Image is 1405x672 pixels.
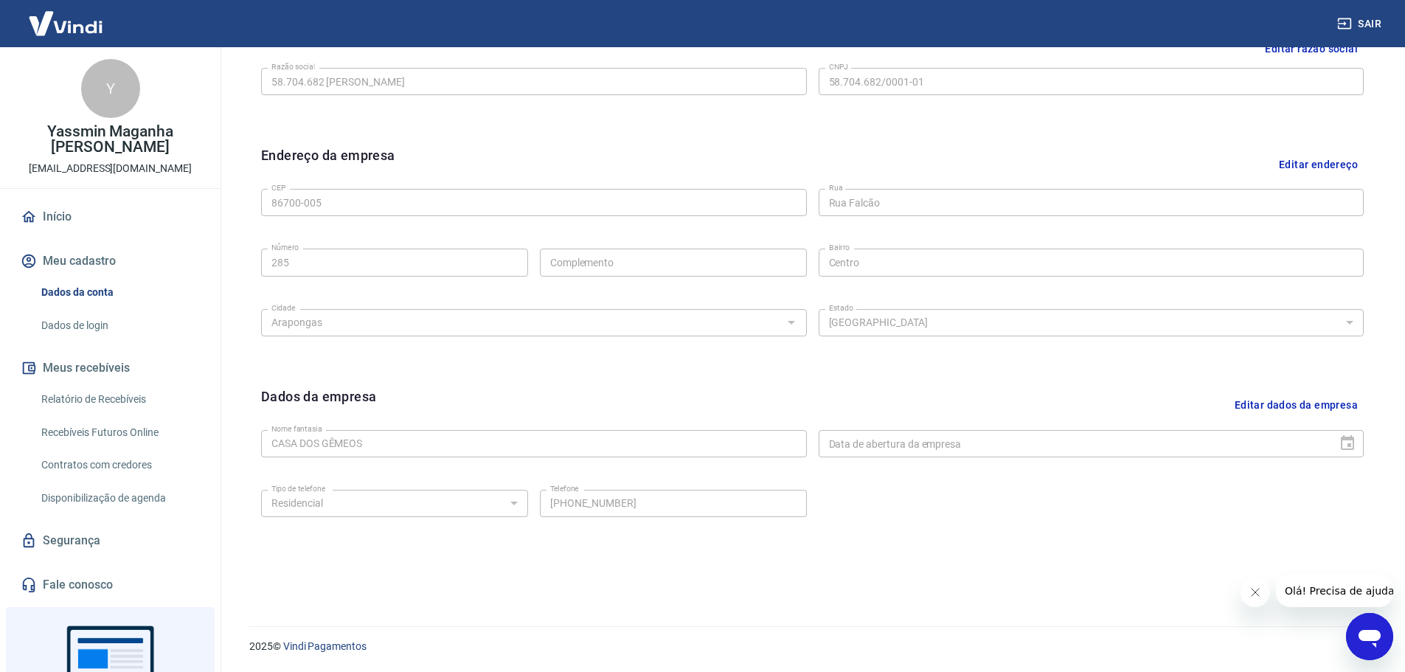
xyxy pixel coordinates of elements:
input: DD/MM/YYYY [819,430,1328,457]
iframe: Mensagem da empresa [1276,575,1393,607]
a: Fale conosco [18,569,203,601]
label: CEP [271,182,285,193]
a: Dados da conta [35,277,203,308]
input: Digite aqui algumas palavras para buscar a cidade [266,314,778,332]
a: Início [18,201,203,233]
span: Olá! Precisa de ajuda? [9,10,124,22]
img: Vindi [18,1,114,46]
label: CNPJ [829,61,848,72]
p: 2025 © [249,639,1370,654]
iframe: Fechar mensagem [1241,578,1270,607]
label: Razão social [271,61,315,72]
a: Recebíveis Futuros Online [35,418,203,448]
a: Disponibilização de agenda [35,483,203,513]
label: Número [271,242,299,253]
h6: Endereço da empresa [261,145,395,183]
label: Cidade [271,302,295,314]
label: Nome fantasia [271,423,322,434]
a: Contratos com credores [35,450,203,480]
label: Telefone [550,483,579,494]
a: Segurança [18,524,203,557]
label: Bairro [829,242,850,253]
a: Relatório de Recebíveis [35,384,203,415]
label: Tipo de telefone [271,483,325,494]
button: Sair [1334,10,1387,38]
button: Editar razão social [1259,35,1364,63]
button: Meu cadastro [18,245,203,277]
button: Editar dados da empresa [1229,387,1364,424]
a: Vindi Pagamentos [283,640,367,652]
a: Dados de login [35,311,203,341]
button: Editar endereço [1273,145,1364,183]
label: Rua [829,182,843,193]
p: Yassmin Maganha [PERSON_NAME] [12,124,209,155]
iframe: Botão para abrir a janela de mensagens [1346,613,1393,660]
label: Estado [829,302,853,314]
div: Y [81,59,140,118]
p: [EMAIL_ADDRESS][DOMAIN_NAME] [29,161,192,176]
h6: Dados da empresa [261,387,376,424]
button: Meus recebíveis [18,352,203,384]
